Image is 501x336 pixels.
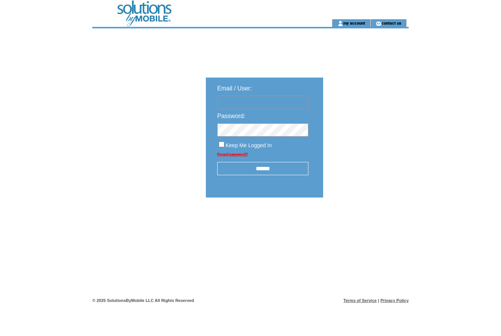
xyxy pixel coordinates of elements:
[217,152,248,156] a: Forgot password?
[226,142,272,148] span: Keep Me Logged In
[92,298,194,303] span: © 2025 SolutionsByMobile LLC All Rights Reserved
[376,20,381,26] img: contact_us_icon.gif;jsessionid=48BA0CA8866ABC7397355B6B1270DAED
[343,20,365,25] a: my account
[344,298,377,303] a: Terms of Service
[217,113,246,119] span: Password:
[380,298,409,303] a: Privacy Policy
[378,298,379,303] span: |
[338,20,343,26] img: account_icon.gif;jsessionid=48BA0CA8866ABC7397355B6B1270DAED
[381,20,401,25] a: contact us
[217,85,252,92] span: Email / User:
[345,216,383,226] img: transparent.png;jsessionid=48BA0CA8866ABC7397355B6B1270DAED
